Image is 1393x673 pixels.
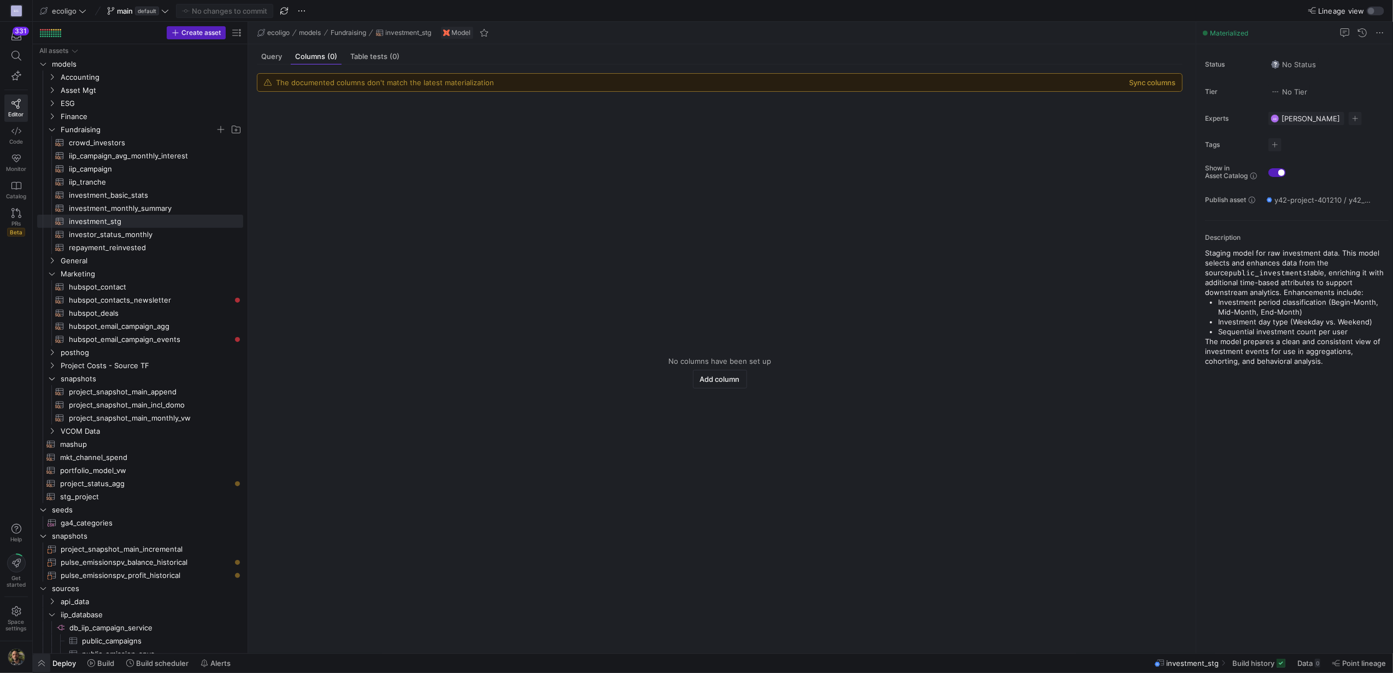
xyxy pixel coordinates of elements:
[37,149,243,162] a: iip_campaign_avg_monthly_interest​​​​​​​​​​
[82,635,231,647] span: public_campaigns​​​​​​​​​
[1218,317,1389,327] li: Investment day type (Weekday vs. Weekend)
[69,228,231,241] span: investor_status_monthly​​​​​​​​​​
[7,575,26,588] span: Get started
[61,97,242,110] span: ESG
[1271,60,1280,69] img: No status
[69,215,231,228] span: investment_stg​​​​​​​​​​
[69,294,231,306] span: hubspot_contacts_newsletter​​​​​​​​​​
[37,411,243,424] div: Press SPACE to select this row.
[69,412,231,424] span: project_snapshot_main_monthly_vw​​​​​​​​​​
[327,53,337,60] span: (0)
[1274,196,1371,204] span: y42-project-401210 / y42_ecoligo_main / investment_stg
[1292,654,1325,672] button: Data0
[61,609,242,621] span: iip_database
[1271,60,1316,69] span: No Status
[37,569,243,582] div: Press SPACE to select this row.
[37,228,243,241] a: investor_status_monthly​​​​​​​​​​
[1210,29,1248,37] span: Materialized
[61,425,242,438] span: VCOM Data
[4,176,28,204] a: Catalog
[7,228,25,237] span: Beta
[39,47,68,55] div: All assets
[37,477,243,490] div: Press SPACE to select this row.
[37,241,243,254] a: repayment_reinvested​​​​​​​​​​
[11,5,22,16] div: EG
[37,123,243,136] div: Press SPACE to select this row.
[37,280,243,293] a: hubspot_contact​​​​​​​​​​
[37,228,243,241] div: Press SPACE to select this row.
[61,359,242,372] span: Project Costs - Source TF
[1271,87,1280,96] img: No tier
[37,162,243,175] a: iip_campaign​​​​​​​​​​
[443,29,450,36] img: undefined
[37,320,243,333] div: Press SPACE to select this row.
[37,188,243,202] a: investment_basic_stats​​​​​​​​​​
[6,166,26,172] span: Monitor
[261,53,282,60] span: Query
[37,97,243,110] div: Press SPACE to select this row.
[37,4,89,18] button: ecoligo
[37,70,243,84] div: Press SPACE to select this row.
[1342,659,1386,668] span: Point lineage
[52,7,77,15] span: ecoligo
[1232,659,1274,668] span: Build history
[37,451,243,464] a: mkt_channel_spend​​​​​​​​​​
[1205,336,1389,366] p: The model prepares a clean and consistent view of investment events for use in aggregations, coho...
[267,29,290,37] span: ecoligo
[121,654,193,672] button: Build scheduler
[1315,659,1320,668] div: 0
[37,634,243,647] a: public_campaigns​​​​​​​​​
[1205,115,1260,122] span: Experts
[37,451,243,464] div: Press SPACE to select this row.
[373,26,434,39] button: investment_stg
[69,241,231,254] span: repayment_reinvested​​​​​​​​​​
[13,27,29,36] div: 331
[37,175,243,188] a: iip_tranche​​​​​​​​​​
[37,490,243,503] div: Press SPACE to select this row.
[37,202,243,215] a: investment_monthly_summary​​​​​​​​​​
[37,634,243,647] div: Press SPACE to select this row.
[60,438,231,451] span: mashup​​​​​​​​​​
[6,193,26,199] span: Catalog
[52,582,242,595] span: sources
[37,556,243,569] div: Press SPACE to select this row.
[4,601,28,636] a: Spacesettings
[52,659,76,668] span: Deploy
[69,307,231,320] span: hubspot_deals​​​​​​​​​​
[37,411,243,424] a: project_snapshot_main_monthly_vw​​​​​​​​​​
[69,622,242,634] span: db_iip_campaign_service​​​​​​​​
[61,268,242,280] span: Marketing
[4,204,28,241] a: PRsBeta
[255,26,292,39] button: ecoligo
[37,595,243,608] div: Press SPACE to select this row.
[37,398,243,411] div: Press SPACE to select this row.
[69,137,231,149] span: crowd_investors​​​​​​​​​​
[1205,196,1246,204] span: Publish asset
[1205,141,1260,149] span: Tags
[37,621,243,634] a: db_iip_campaign_service​​​​​​​​
[295,53,337,60] span: Columns
[299,29,321,37] span: models
[61,543,231,556] span: project_snapshot_main_incremental​​​​​​​
[61,123,215,136] span: Fundraising
[37,556,243,569] a: pulse_emissionspv_balance_historical​​​​​​​
[1205,164,1248,180] span: Show in Asset Catalog
[37,464,243,477] a: portfolio_model_vw​​​​​​​​​​
[37,621,243,634] div: Press SPACE to select this row.
[37,57,243,70] div: Press SPACE to select this row.
[37,267,243,280] div: Press SPACE to select this row.
[37,516,243,529] a: ga4_categories​​​​​​
[37,188,243,202] div: Press SPACE to select this row.
[69,333,231,346] span: hubspot_email_campaign_events​​​​​​​​​​
[61,556,231,569] span: pulse_emissionspv_balance_historical​​​​​​​
[60,464,231,477] span: portfolio_model_vw​​​​​​​​​​
[37,136,243,149] div: Press SPACE to select this row.
[37,385,243,398] div: Press SPACE to select this row.
[97,659,114,668] span: Build
[390,53,399,60] span: (0)
[4,149,28,176] a: Monitor
[4,2,28,20] a: EG
[37,280,243,293] div: Press SPACE to select this row.
[37,477,243,490] a: project_status_agg​​​​​​​​​​
[61,373,242,385] span: snapshots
